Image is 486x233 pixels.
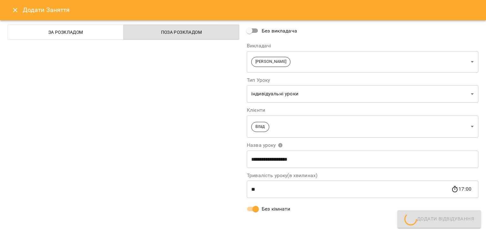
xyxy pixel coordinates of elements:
span: Назва уроку [247,143,283,148]
button: Close [8,3,23,18]
button: Поза розкладом [123,25,240,40]
span: Без викладача [262,27,297,35]
div: [PERSON_NAME] [247,51,478,73]
span: Влад [252,124,269,130]
span: [PERSON_NAME] [252,59,290,65]
label: Викладачі [247,43,478,48]
label: Тривалість уроку(в хвилинах) [247,173,478,178]
div: Влад [247,115,478,138]
span: За розкладом [12,28,120,36]
button: За розкладом [8,25,124,40]
h6: Додати Заняття [23,5,478,15]
label: Клієнти [247,108,478,113]
span: Поза розкладом [128,28,236,36]
div: індивідуальні уроки [247,85,478,103]
svg: Вкажіть назву уроку або виберіть клієнтів [278,143,283,148]
span: Без кімнати [262,205,290,213]
label: Тип Уроку [247,78,478,83]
